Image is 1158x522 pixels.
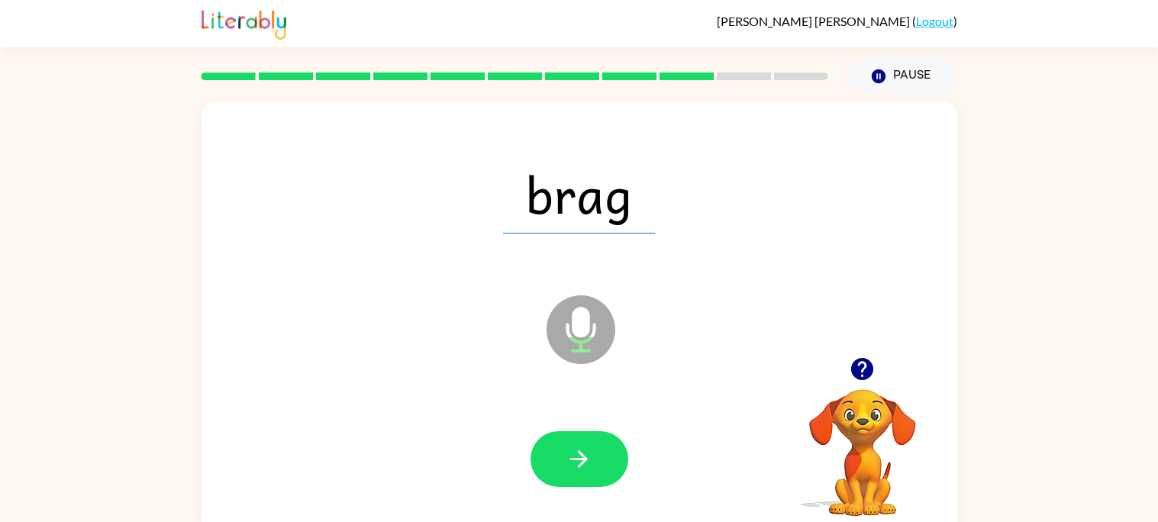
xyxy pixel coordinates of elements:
span: [PERSON_NAME] [PERSON_NAME] [717,14,912,28]
img: Literably [202,6,286,40]
video: Your browser must support playing .mp4 files to use Literably. Please try using another browser. [786,366,939,518]
div: ( ) [717,14,957,28]
button: Pause [847,59,957,94]
span: brag [503,154,655,234]
a: Logout [916,14,953,28]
